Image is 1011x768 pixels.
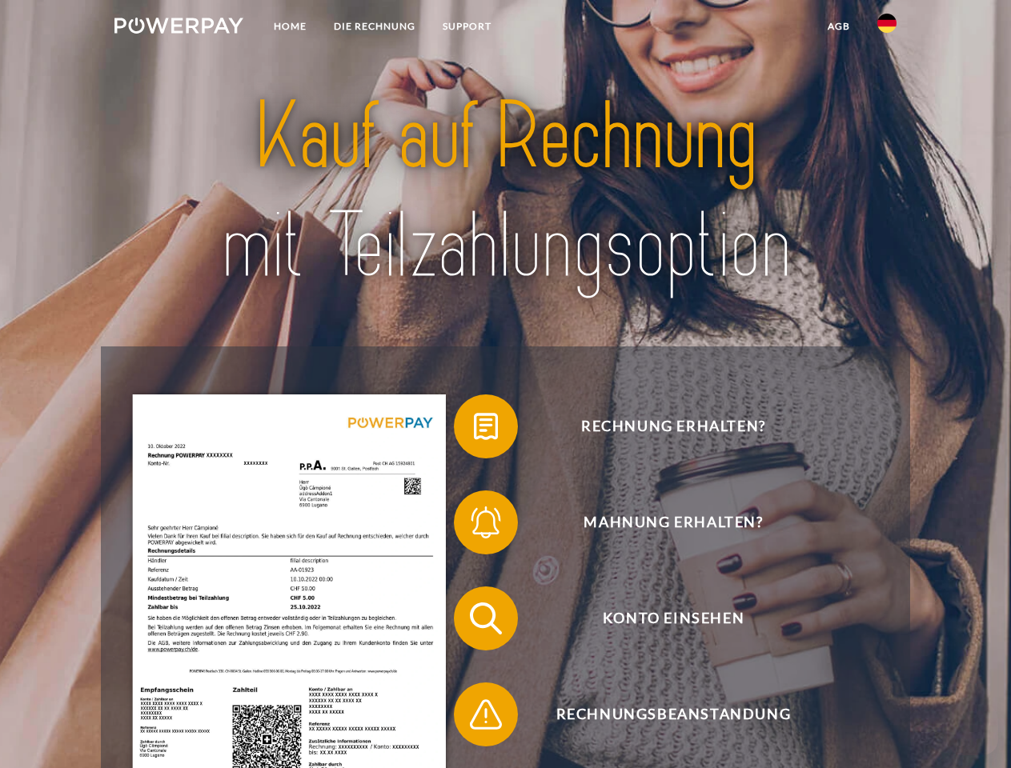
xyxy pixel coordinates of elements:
span: Konto einsehen [477,586,869,650]
a: Home [260,12,320,41]
a: DIE RECHNUNG [320,12,429,41]
button: Rechnungsbeanstandung [454,682,870,746]
button: Konto einsehen [454,586,870,650]
img: qb_search.svg [466,598,506,638]
button: Mahnung erhalten? [454,490,870,554]
span: Rechnungsbeanstandung [477,682,869,746]
a: SUPPORT [429,12,505,41]
img: qb_bill.svg [466,406,506,446]
img: qb_bell.svg [466,502,506,542]
span: Rechnung erhalten? [477,394,869,458]
img: title-powerpay_de.svg [153,77,858,306]
a: agb [814,12,864,41]
button: Rechnung erhalten? [454,394,870,458]
img: de [877,14,897,33]
iframe: Button to launch messaging window [947,704,998,755]
span: Mahnung erhalten? [477,490,869,554]
img: qb_warning.svg [466,694,506,734]
img: logo-powerpay-white.svg [114,18,243,34]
